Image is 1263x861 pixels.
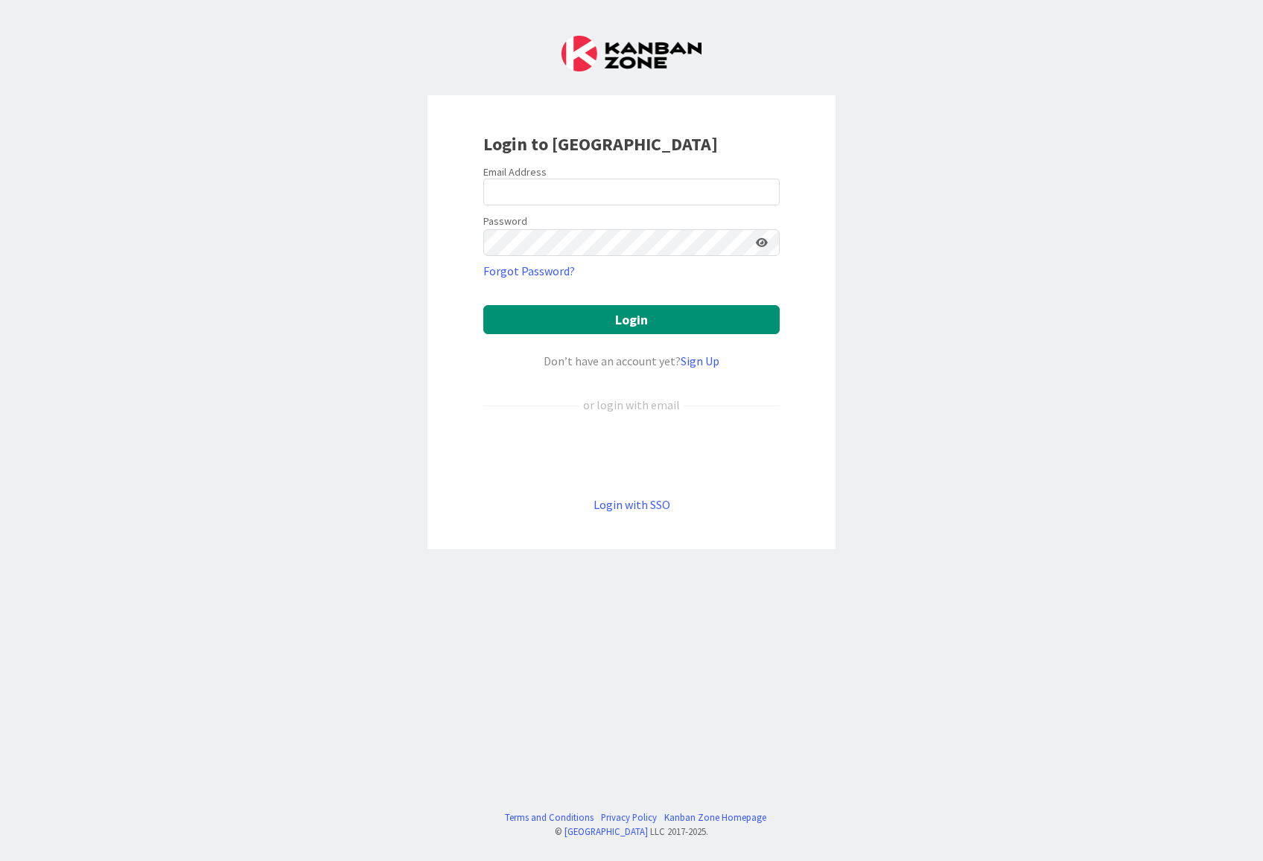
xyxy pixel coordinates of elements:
[483,165,547,179] label: Email Address
[505,810,594,825] a: Terms and Conditions
[483,305,780,334] button: Login
[476,438,787,471] iframe: Botão "Fazer login com o Google"
[681,353,719,368] a: Sign Up
[564,825,648,837] a: [GEOGRAPHIC_DATA]
[601,810,657,825] a: Privacy Policy
[579,396,684,414] div: or login with email
[561,36,702,71] img: Kanban Zone
[483,262,575,280] a: Forgot Password?
[483,352,780,370] div: Don’t have an account yet?
[483,214,527,229] label: Password
[483,132,718,156] b: Login to [GEOGRAPHIC_DATA]
[497,825,766,839] div: © LLC 2017- 2025 .
[594,497,670,512] a: Login with SSO
[664,810,766,825] a: Kanban Zone Homepage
